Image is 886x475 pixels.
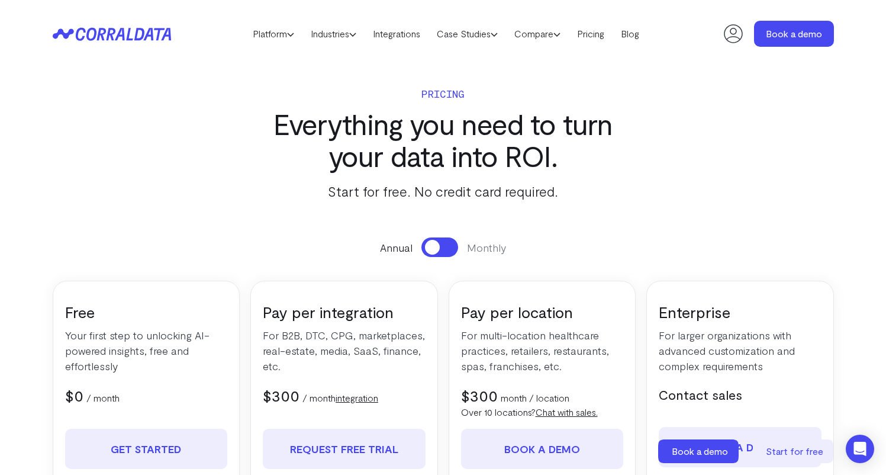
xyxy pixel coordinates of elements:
a: Book a demo [754,21,834,47]
p: / month [302,391,378,405]
p: Start for free. No credit card required. [251,181,636,202]
a: Compare [506,25,569,43]
p: Your first step to unlocking AI-powered insights, free and effortlessly [65,328,228,374]
a: Chat with sales. [536,406,598,418]
span: $300 [461,386,498,405]
span: $0 [65,386,83,405]
p: For larger organizations with advanced customization and complex requirements [659,328,821,374]
a: Case Studies [428,25,506,43]
span: Book a demo [672,445,728,457]
a: Book a demo [659,427,821,467]
a: REQUEST FREE TRIAL [263,429,426,469]
a: Get Started [65,429,228,469]
a: Platform [244,25,302,43]
h3: Everything you need to turn your data into ROI. [251,108,636,172]
a: Industries [302,25,365,43]
h3: Pay per integration [263,302,426,322]
p: month / location [501,391,569,405]
h3: Free [65,302,228,322]
p: Pricing [251,85,636,102]
a: Book a demo [461,429,624,469]
a: Pricing [569,25,613,43]
div: Open Intercom Messenger [846,435,874,463]
a: Blog [613,25,647,43]
a: Integrations [365,25,428,43]
a: Start for free [753,439,836,463]
p: For multi-location healthcare practices, retailers, restaurants, spas, franchises, etc. [461,328,624,374]
span: $300 [263,386,299,405]
a: integration [336,392,378,403]
p: / month [86,391,120,405]
a: Book a demo [658,439,741,463]
span: Annual [380,240,413,255]
h3: Pay per location [461,302,624,322]
p: Over 10 locations? [461,405,624,419]
h5: Contact sales [659,386,821,403]
span: Monthly [467,240,506,255]
h3: Enterprise [659,302,821,322]
p: For B2B, DTC, CPG, marketplaces, real-estate, media, SaaS, finance, etc. [263,328,426,374]
span: Start for free [766,445,823,457]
